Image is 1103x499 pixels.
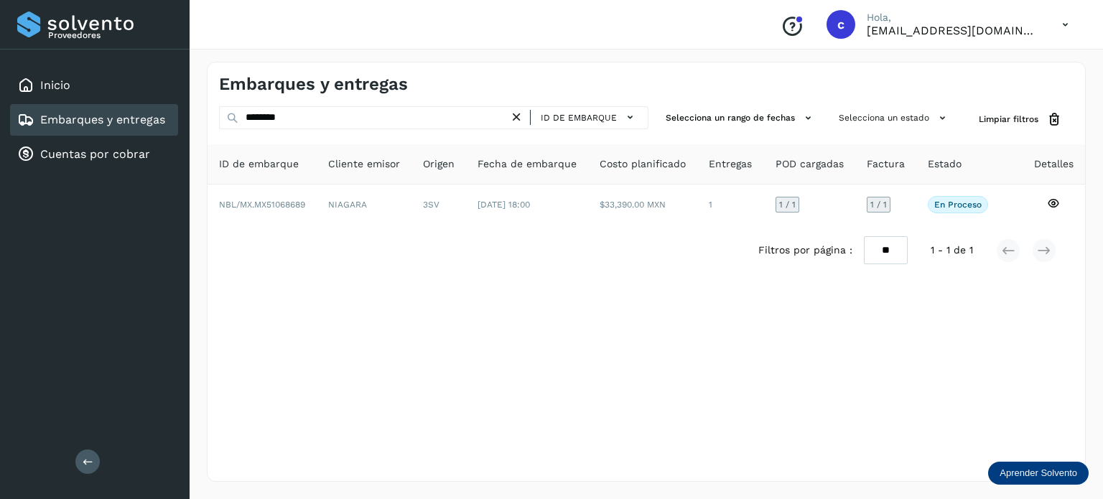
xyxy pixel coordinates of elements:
button: Selecciona un rango de fechas [660,106,822,130]
td: NIAGARA [317,185,411,225]
span: 1 - 1 de 1 [931,243,973,258]
span: Estado [928,157,962,172]
span: ID de embarque [219,157,299,172]
span: Costo planificado [600,157,686,172]
span: Filtros por página : [758,243,852,258]
div: Inicio [10,70,178,101]
span: NBL/MX.MX51068689 [219,200,305,210]
button: Selecciona un estado [833,106,956,130]
button: ID de embarque [536,107,642,128]
span: ID de embarque [541,111,617,124]
span: Origen [423,157,455,172]
div: Cuentas por cobrar [10,139,178,170]
p: Hola, [867,11,1039,24]
span: Entregas [709,157,752,172]
h4: Embarques y entregas [219,74,408,95]
span: [DATE] 18:00 [478,200,530,210]
span: POD cargadas [776,157,844,172]
td: 3SV [411,185,466,225]
div: Aprender Solvento [988,462,1089,485]
span: 1 / 1 [870,200,887,209]
p: Aprender Solvento [1000,467,1077,479]
div: Embarques y entregas [10,104,178,136]
span: Fecha de embarque [478,157,577,172]
td: 1 [697,185,763,225]
a: Inicio [40,78,70,92]
p: En proceso [934,200,982,210]
a: Embarques y entregas [40,113,165,126]
button: Limpiar filtros [967,106,1074,133]
td: $33,390.00 MXN [588,185,697,225]
a: Cuentas por cobrar [40,147,150,161]
span: Limpiar filtros [979,113,1038,126]
p: cuentasespeciales8_met@castores.com.mx [867,24,1039,37]
span: Cliente emisor [328,157,400,172]
span: 1 / 1 [779,200,796,209]
span: Factura [867,157,905,172]
span: Detalles [1034,157,1074,172]
p: Proveedores [48,30,172,40]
